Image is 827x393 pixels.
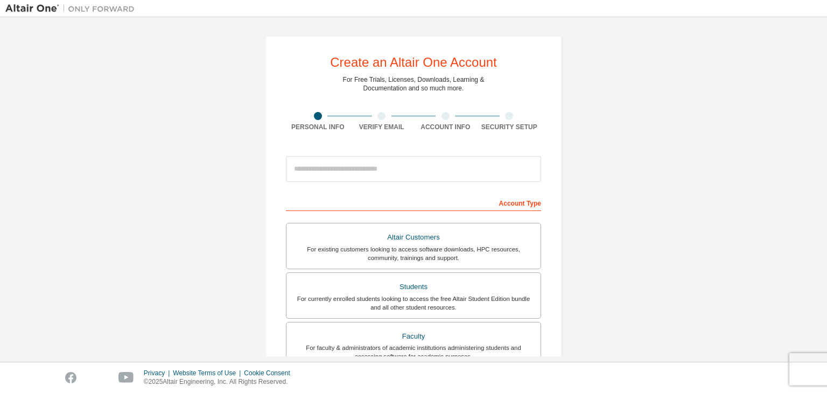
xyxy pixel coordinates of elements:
[293,230,534,245] div: Altair Customers
[293,343,534,361] div: For faculty & administrators of academic institutions administering students and accessing softwa...
[413,123,478,131] div: Account Info
[293,245,534,262] div: For existing customers looking to access software downloads, HPC resources, community, trainings ...
[144,377,297,387] p: © 2025 Altair Engineering, Inc. All Rights Reserved.
[286,123,350,131] div: Personal Info
[286,194,541,211] div: Account Type
[5,3,140,14] img: Altair One
[244,369,296,377] div: Cookie Consent
[293,279,534,294] div: Students
[330,56,497,69] div: Create an Altair One Account
[293,329,534,344] div: Faculty
[350,123,414,131] div: Verify Email
[65,372,76,383] img: facebook.svg
[293,294,534,312] div: For currently enrolled students looking to access the free Altair Student Edition bundle and all ...
[173,369,244,377] div: Website Terms of Use
[118,372,134,383] img: youtube.svg
[343,75,485,93] div: For Free Trials, Licenses, Downloads, Learning & Documentation and so much more.
[144,369,173,377] div: Privacy
[478,123,542,131] div: Security Setup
